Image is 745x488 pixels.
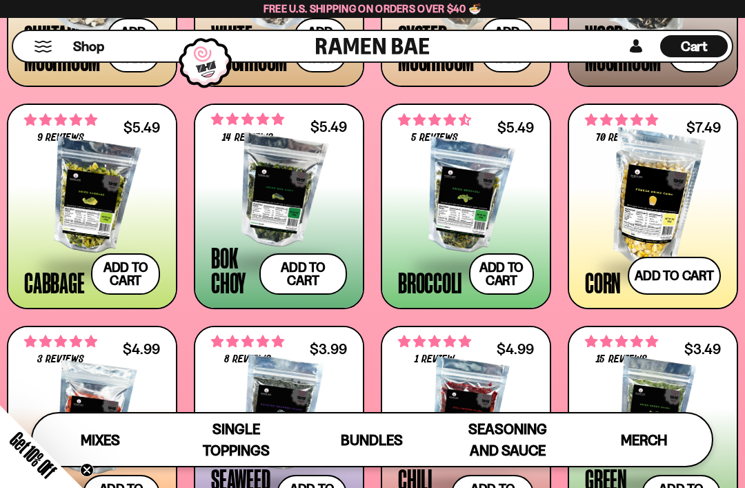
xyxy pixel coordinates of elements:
div: Corn [585,270,621,295]
div: $7.49 [686,121,721,134]
span: 4.60 stars [398,111,471,129]
span: Get 10% Off [6,428,60,482]
a: 4.93 stars 14 reviews $5.49 Bok Choy Add to cart [194,104,364,309]
div: $3.99 [310,342,347,355]
button: Mobile Menu Trigger [34,41,52,52]
span: Free U.S. Shipping on Orders over $40 🍜 [264,2,482,15]
div: $5.49 [497,121,534,134]
a: Shop [73,35,104,57]
div: Broccoli [398,270,462,295]
span: Cart [681,38,708,55]
div: Cart [660,31,728,61]
a: Merch [576,413,712,466]
a: Mixes [32,413,168,466]
span: Bundles [341,431,403,449]
span: Mixes [81,431,120,449]
div: $4.99 [497,342,534,355]
a: 4.90 stars 70 reviews $7.49 Corn Add to cart [568,104,738,309]
button: Add to cart [91,253,160,295]
span: 5.00 stars [24,333,97,351]
span: Seasoning and Sauce [468,420,547,459]
a: 4.78 stars 9 reviews $5.49 Cabbage Add to cart [7,104,177,309]
button: Add to cart [628,257,721,295]
a: Bundles [304,413,440,466]
button: Add to cart [469,253,534,295]
div: $4.99 [123,342,160,355]
span: Merch [621,431,667,449]
span: 4.90 stars [585,111,658,129]
a: Seasoning and Sauce [440,413,576,466]
div: Cabbage [24,270,84,295]
span: Single Toppings [203,420,270,459]
button: Close teaser [80,463,94,477]
button: Add to cart [259,253,347,295]
a: 4.60 stars 5 reviews $5.49 Broccoli Add to cart [381,104,551,309]
span: 5.00 stars [585,333,658,351]
span: 4.93 stars [211,110,284,128]
div: Bok Choy [211,245,252,295]
a: Single Toppings [168,413,304,466]
span: 4.78 stars [24,111,97,129]
div: $5.49 [310,120,347,133]
span: 5.00 stars [211,333,284,351]
div: $3.49 [684,342,721,355]
div: $5.49 [123,121,160,134]
span: Shop [73,37,104,56]
span: 5.00 stars [398,333,471,351]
